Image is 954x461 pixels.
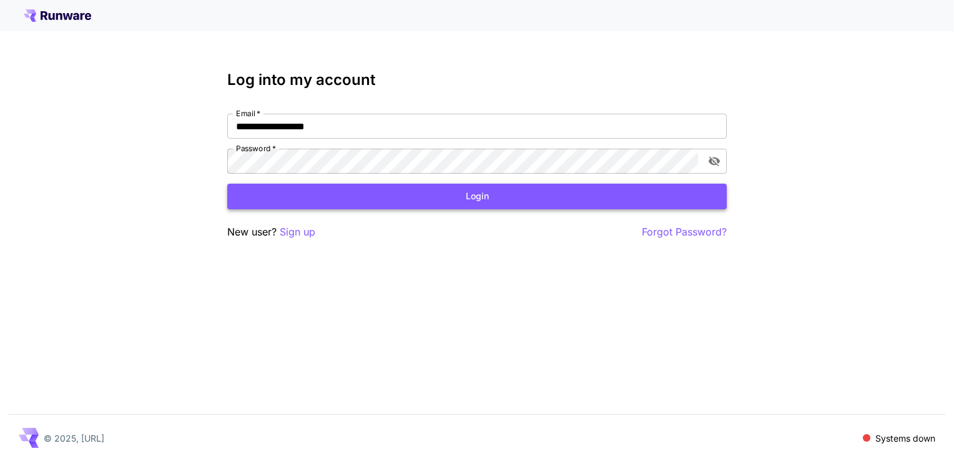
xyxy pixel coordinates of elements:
button: toggle password visibility [703,150,725,172]
p: © 2025, [URL] [44,432,104,445]
label: Password [236,143,276,154]
button: Forgot Password? [642,224,727,240]
label: Email [236,108,260,119]
p: New user? [227,224,315,240]
button: Login [227,184,727,209]
button: Sign up [280,224,315,240]
h3: Log into my account [227,71,727,89]
p: Systems down [875,432,935,445]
